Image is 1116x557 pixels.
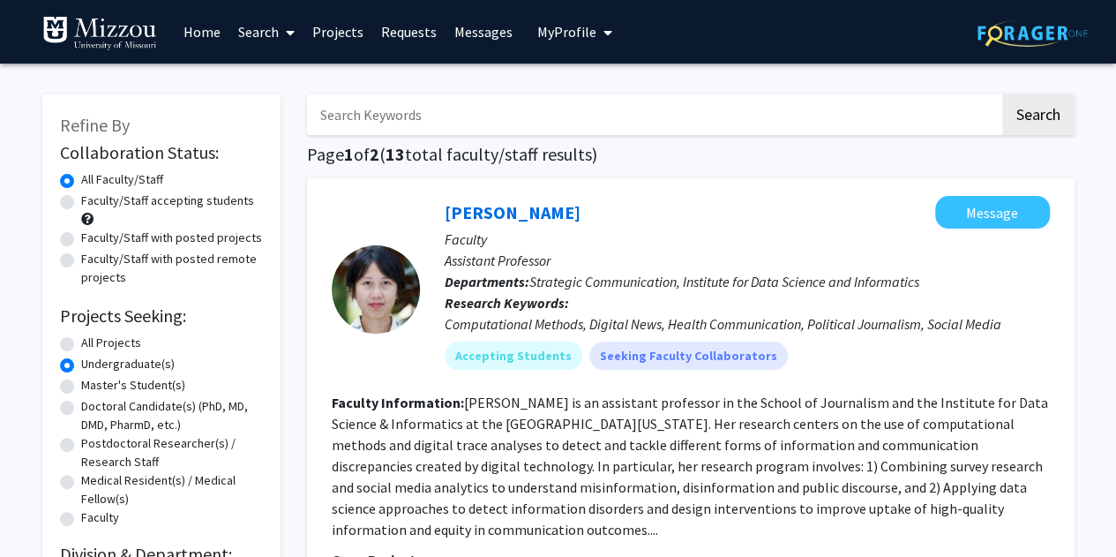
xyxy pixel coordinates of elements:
[13,478,75,544] iframe: Chat
[445,313,1050,335] div: Computational Methods, Digital News, Health Communication, Political Journalism, Social Media
[81,334,141,352] label: All Projects
[344,143,354,165] span: 1
[445,294,569,312] b: Research Keywords:
[60,305,263,327] h2: Projects Seeking:
[445,250,1050,271] p: Assistant Professor
[303,1,372,63] a: Projects
[1002,94,1075,135] button: Search
[81,471,263,508] label: Medical Resident(s) / Medical Fellow(s)
[372,1,446,63] a: Requests
[445,342,582,370] mat-chip: Accepting Students
[60,114,130,136] span: Refine By
[307,144,1075,165] h1: Page of ( total faculty/staff results)
[175,1,229,63] a: Home
[81,355,175,373] label: Undergraduate(s)
[81,508,119,527] label: Faculty
[977,19,1088,47] img: ForagerOne Logo
[307,94,1000,135] input: Search Keywords
[229,1,303,63] a: Search
[81,434,263,471] label: Postdoctoral Researcher(s) / Research Staff
[332,394,464,411] b: Faculty Information:
[589,342,788,370] mat-chip: Seeking Faculty Collaborators
[370,143,379,165] span: 2
[81,250,263,287] label: Faculty/Staff with posted remote projects
[935,196,1050,229] button: Message Chau Tong
[446,1,521,63] a: Messages
[332,394,1048,538] fg-read-more: [PERSON_NAME] is an assistant professor in the School of Journalism and the Institute for Data Sc...
[81,192,254,210] label: Faculty/Staff accepting students
[42,16,157,51] img: University of Missouri Logo
[81,170,163,189] label: All Faculty/Staff
[537,23,596,41] span: My Profile
[445,273,529,290] b: Departments:
[81,229,262,247] label: Faculty/Staff with posted projects
[529,273,919,290] span: Strategic Communication, Institute for Data Science and Informatics
[60,142,263,163] h2: Collaboration Status:
[445,201,580,223] a: [PERSON_NAME]
[81,397,263,434] label: Doctoral Candidate(s) (PhD, MD, DMD, PharmD, etc.)
[81,376,185,395] label: Master's Student(s)
[386,143,405,165] span: 13
[445,229,1050,250] p: Faculty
